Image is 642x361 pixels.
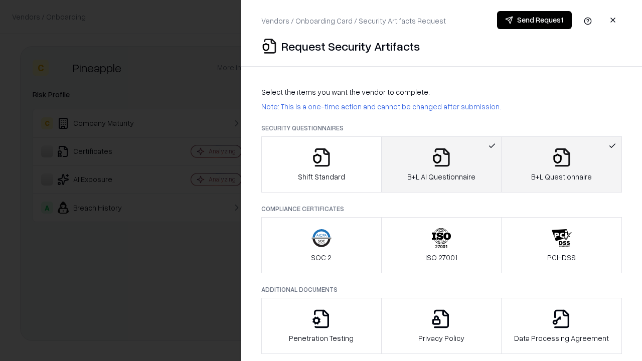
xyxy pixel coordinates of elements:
button: Send Request [497,11,572,29]
button: Penetration Testing [261,298,382,354]
button: B+L Questionnaire [501,136,622,193]
p: Request Security Artifacts [281,38,420,54]
p: Note: This is a one-time action and cannot be changed after submission. [261,101,622,112]
p: B+L AI Questionnaire [407,171,475,182]
button: Privacy Policy [381,298,502,354]
button: Data Processing Agreement [501,298,622,354]
button: B+L AI Questionnaire [381,136,502,193]
p: Compliance Certificates [261,205,622,213]
p: ISO 27001 [425,252,457,263]
button: Shift Standard [261,136,382,193]
p: Vendors / Onboarding Card / Security Artifacts Request [261,16,446,26]
p: Select the items you want the vendor to complete: [261,87,622,97]
button: PCI-DSS [501,217,622,273]
p: Security Questionnaires [261,124,622,132]
p: PCI-DSS [547,252,576,263]
p: SOC 2 [311,252,332,263]
p: Privacy Policy [418,333,464,343]
button: SOC 2 [261,217,382,273]
p: Shift Standard [298,171,345,182]
p: Penetration Testing [289,333,354,343]
p: B+L Questionnaire [531,171,592,182]
p: Additional Documents [261,285,622,294]
button: ISO 27001 [381,217,502,273]
p: Data Processing Agreement [514,333,609,343]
